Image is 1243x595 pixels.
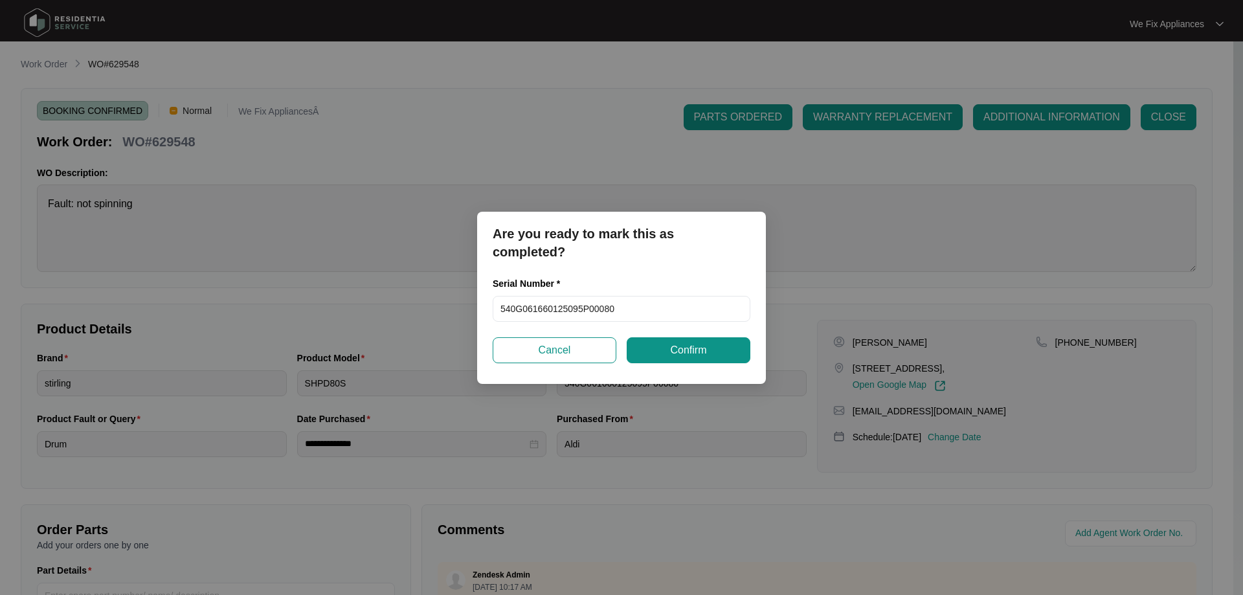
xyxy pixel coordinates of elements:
p: Are you ready to mark this as [493,225,750,243]
p: completed? [493,243,750,261]
span: Confirm [670,342,706,358]
button: Cancel [493,337,616,363]
button: Confirm [627,337,750,363]
span: Cancel [539,342,571,358]
label: Serial Number * [493,277,570,290]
